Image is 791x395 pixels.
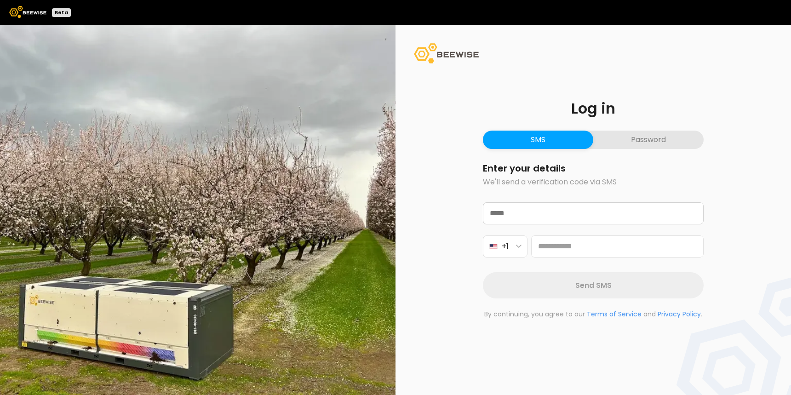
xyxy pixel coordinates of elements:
img: Beewise logo [9,6,46,18]
h2: Enter your details [483,164,704,173]
button: Password [593,131,704,149]
p: We'll send a verification code via SMS [483,177,704,188]
p: By continuing, you agree to our and . [483,309,704,319]
h1: Log in [483,101,704,116]
span: Send SMS [575,280,612,291]
button: Send SMS [483,272,704,298]
a: Terms of Service [587,309,642,319]
a: Privacy Policy [658,309,701,319]
button: SMS [483,131,593,149]
button: +1 [483,235,527,258]
div: Beta [52,8,71,17]
span: +1 [502,240,509,252]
